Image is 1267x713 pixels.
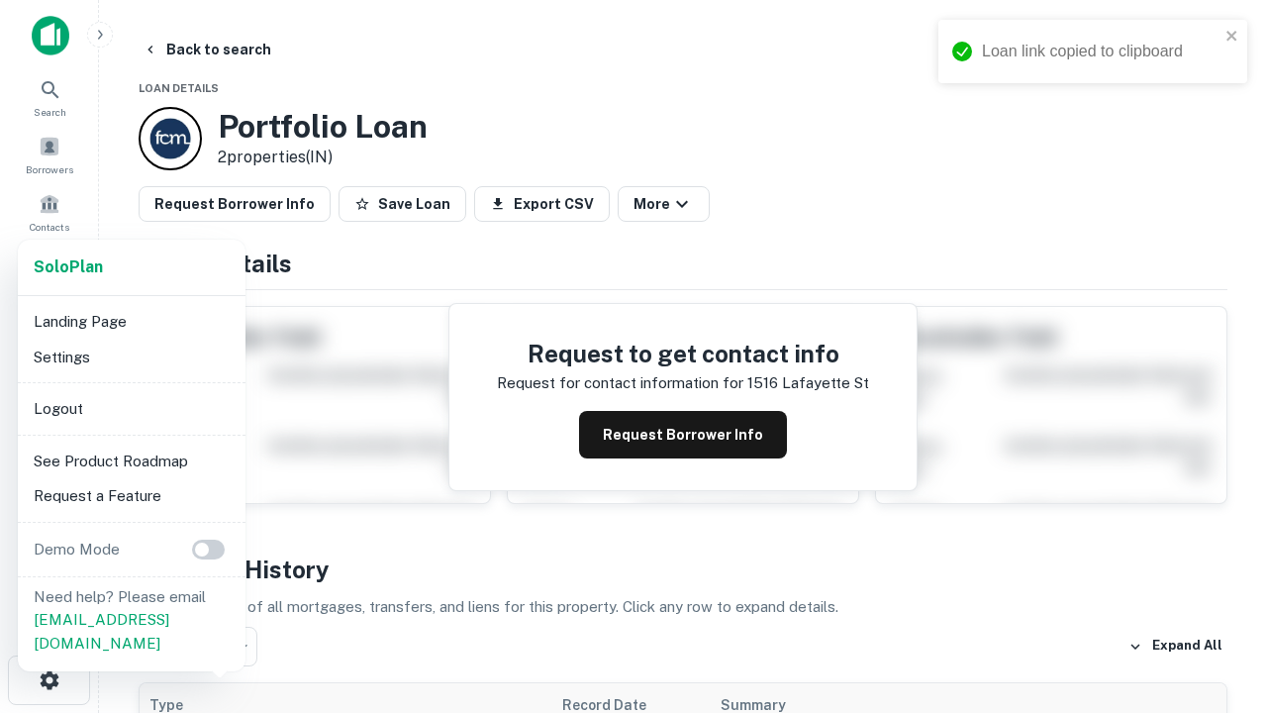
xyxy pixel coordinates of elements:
[26,340,238,375] li: Settings
[1168,491,1267,586] iframe: Chat Widget
[34,255,103,279] a: SoloPlan
[34,585,230,656] p: Need help? Please email
[26,538,128,561] p: Demo Mode
[982,40,1219,63] div: Loan link copied to clipboard
[34,257,103,276] strong: Solo Plan
[26,304,238,340] li: Landing Page
[34,611,169,652] a: [EMAIL_ADDRESS][DOMAIN_NAME]
[1225,28,1239,47] button: close
[26,444,238,479] li: See Product Roadmap
[26,478,238,514] li: Request a Feature
[26,391,238,427] li: Logout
